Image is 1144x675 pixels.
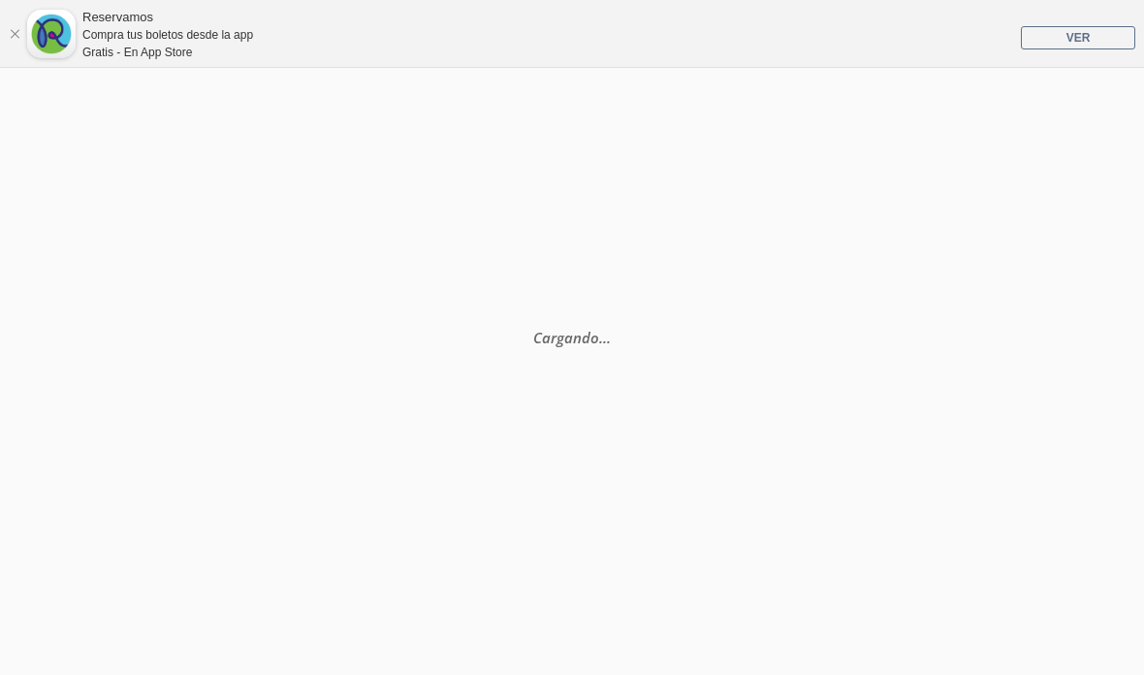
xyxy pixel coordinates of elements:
em: Cargando [533,328,611,347]
a: Cerrar [9,28,20,40]
span: . [607,328,611,347]
div: Reservamos [82,8,253,27]
span: . [603,328,607,347]
div: Gratis - En App Store [82,44,253,61]
div: Compra tus boletos desde la app [82,26,253,44]
a: VER [1021,26,1135,49]
span: VER [1066,31,1091,45]
span: . [599,328,603,347]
